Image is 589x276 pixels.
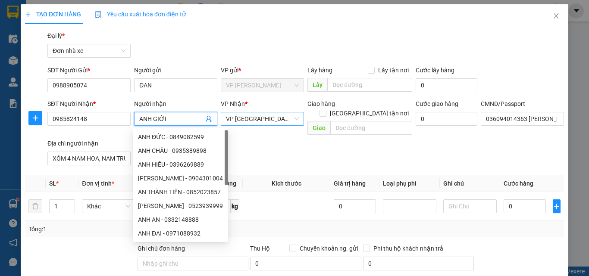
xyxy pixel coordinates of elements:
span: Cước hàng [504,180,533,187]
div: ANH ĐỨC - 0849082599 [138,132,223,142]
div: ANH ĐỨC - 0849082599 [133,130,228,144]
button: plus [553,199,561,213]
span: Kích thước [272,180,301,187]
label: Cước giao hàng [416,100,458,107]
div: ANH HIẾU - 0396269889 [133,158,228,171]
span: SL [49,180,56,187]
div: Người nhận [134,99,217,109]
button: plus [28,111,42,125]
input: Ghi chú đơn hàng [138,257,248,270]
span: Giá trị hàng [334,180,366,187]
label: Ghi chú đơn hàng [138,245,185,252]
span: TẠO ĐƠN HÀNG [25,11,81,18]
span: [GEOGRAPHIC_DATA] tận nơi [326,109,412,118]
span: VP Nhận [221,100,245,107]
span: Lấy tận nơi [375,65,412,75]
span: Thu Hộ [250,245,270,252]
span: Giao [307,121,330,135]
span: VP Ngọc Hồi [226,79,299,92]
div: Địa chỉ người nhận [47,139,131,148]
label: Cước lấy hàng [416,67,454,74]
input: 0 [334,199,376,213]
th: Loại phụ phí [379,175,440,192]
input: Địa chỉ của người nhận [47,152,131,165]
div: ANH AN - 0332148888 [138,215,223,224]
input: Ghi Chú [443,199,497,213]
input: Cước lấy hàng [416,78,477,92]
div: ANH CHÂU - 0935389898 [138,146,223,155]
span: kg [231,199,239,213]
span: Khác [87,200,130,213]
input: Cước giao hàng [416,112,477,126]
input: Dọc đường [330,121,412,135]
span: close [553,12,560,19]
input: Dọc đường [327,78,412,92]
span: Đơn vị tính [82,180,114,187]
span: Yêu cầu xuất hóa đơn điện tử [95,11,186,18]
div: CMND/Passport [481,99,564,109]
span: Giao hàng [307,100,335,107]
div: ANH AN - 0332148888 [133,213,228,226]
span: user-add [205,115,212,122]
div: ANH ĐẠI - 0971088932 [133,226,228,240]
span: Phí thu hộ khách nhận trả [370,244,447,253]
div: LÊ THANH LOAN - 0523939999 [133,199,228,213]
div: Hoàng Thị Thanh Ngà - 0904301004 [133,171,228,185]
div: ANH CHÂU - 0935389898 [133,144,228,158]
span: Lấy hàng [307,67,332,74]
div: VP gửi [221,65,304,75]
div: Tổng: 1 [28,224,228,234]
div: SĐT Người Gửi [47,65,131,75]
span: Chuyển khoản ng. gửi [296,244,361,253]
div: AN THÀNH TIẾN - 0852023857 [138,187,223,197]
span: plus [29,115,42,121]
span: Đại lý [47,32,65,39]
th: Ghi chú [440,175,500,192]
div: ANH HIẾU - 0396269889 [138,160,223,169]
span: Đơn nhà xe [53,44,125,57]
div: Người gửi [134,65,217,75]
span: Lấy [307,78,327,92]
span: VP Nam Định [226,112,299,125]
div: [PERSON_NAME] - 0904301004 [138,174,223,183]
div: [PERSON_NAME] - 0523939999 [138,201,223,211]
div: ANH ĐẠI - 0971088932 [138,229,223,238]
span: plus [553,203,560,210]
div: AN THÀNH TIẾN - 0852023857 [133,185,228,199]
div: SĐT Người Nhận [47,99,131,109]
span: plus [25,11,31,17]
img: icon [95,11,102,18]
button: Close [544,4,568,28]
button: delete [28,199,42,213]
